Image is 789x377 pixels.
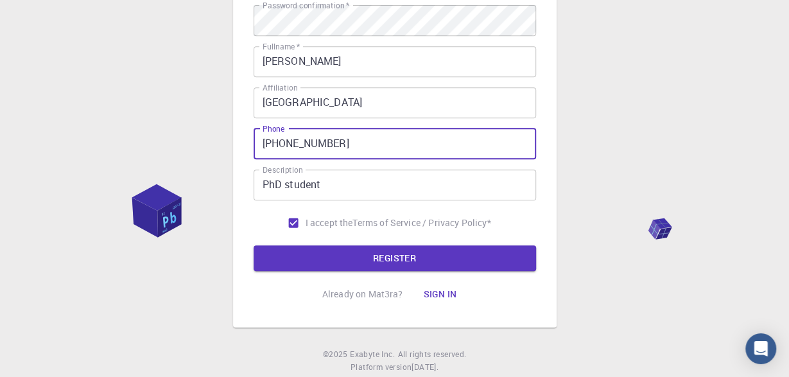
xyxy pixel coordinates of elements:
label: Fullname [263,41,300,52]
p: Terms of Service / Privacy Policy * [352,216,490,229]
span: Exabyte Inc. [350,349,395,359]
label: Description [263,164,303,175]
a: [DATE]. [412,361,438,374]
a: Exabyte Inc. [350,348,395,361]
label: Affiliation [263,82,297,93]
label: Phone [263,123,284,134]
button: Sign in [413,281,467,307]
span: All rights reserved. [397,348,466,361]
a: Terms of Service / Privacy Policy* [352,216,490,229]
p: Already on Mat3ra? [322,288,403,301]
span: I accept the [306,216,353,229]
div: Open Intercom Messenger [745,333,776,364]
span: [DATE] . [412,362,438,372]
span: Platform version [351,361,412,374]
button: REGISTER [254,245,536,271]
span: © 2025 [323,348,350,361]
